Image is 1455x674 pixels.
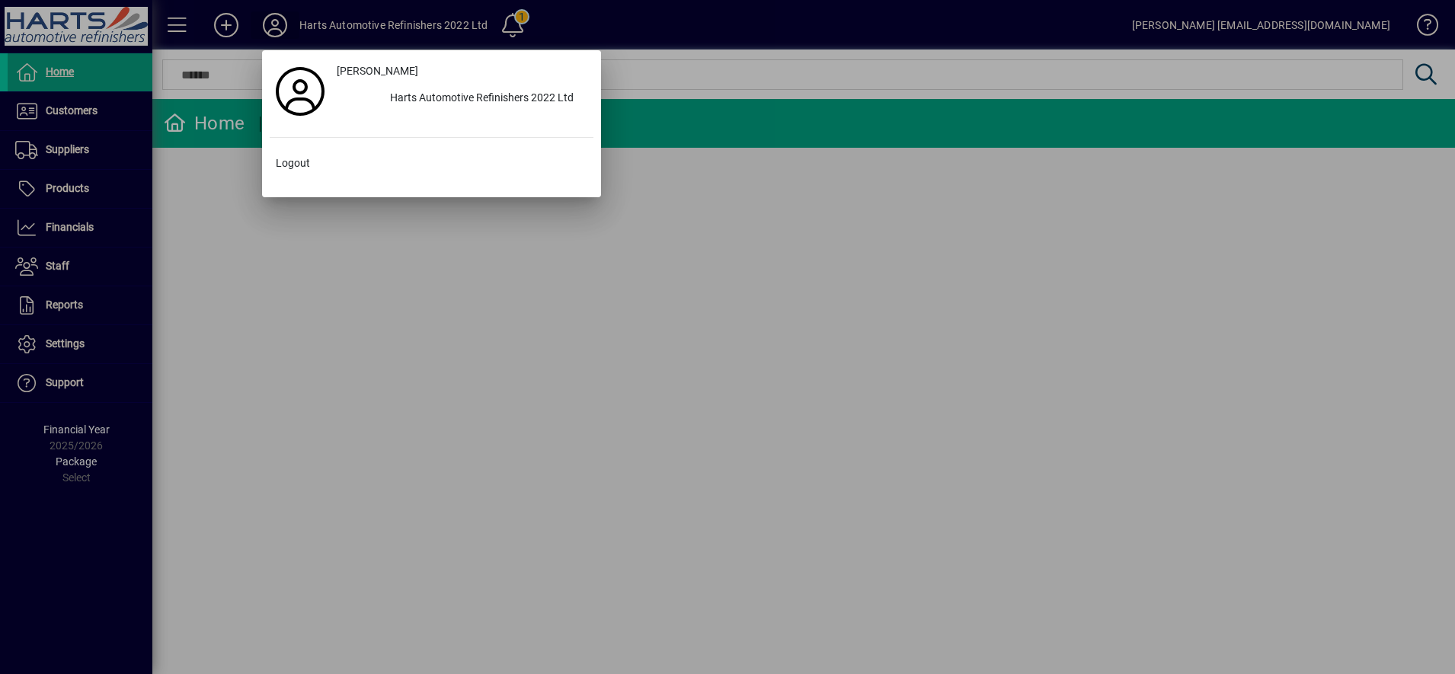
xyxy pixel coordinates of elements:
button: Harts Automotive Refinishers 2022 Ltd [331,85,593,113]
button: Logout [270,150,593,177]
div: Harts Automotive Refinishers 2022 Ltd [378,85,593,113]
a: Profile [270,78,331,105]
span: Logout [276,155,310,171]
span: [PERSON_NAME] [337,63,418,79]
a: [PERSON_NAME] [331,58,593,85]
